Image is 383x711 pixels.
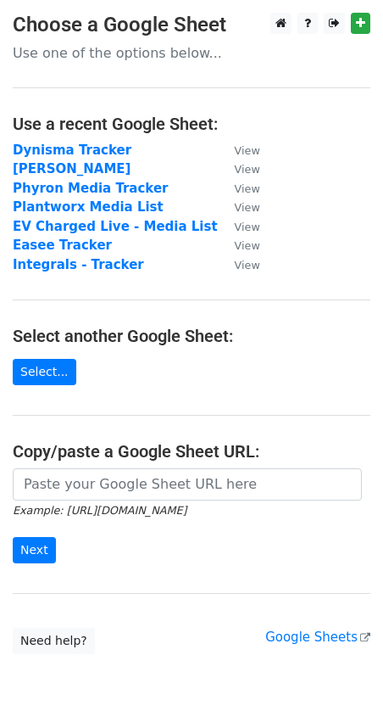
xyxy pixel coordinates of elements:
a: Easee Tracker [13,238,112,253]
small: View [235,182,260,195]
a: View [218,161,260,176]
small: Example: [URL][DOMAIN_NAME] [13,504,186,517]
input: Next [13,537,56,563]
a: View [218,238,260,253]
a: View [218,199,260,215]
a: View [218,219,260,234]
a: View [218,181,260,196]
a: EV Charged Live - Media List [13,219,218,234]
small: View [235,221,260,233]
p: Use one of the options below... [13,44,370,62]
small: View [235,163,260,176]
h4: Select another Google Sheet: [13,326,370,346]
a: View [218,257,260,272]
a: Dynisma Tracker [13,143,131,158]
a: View [218,143,260,158]
a: Need help? [13,628,95,654]
input: Paste your Google Sheet URL here [13,468,362,501]
a: Phyron Media Tracker [13,181,169,196]
h4: Copy/paste a Google Sheet URL: [13,441,370,462]
a: [PERSON_NAME] [13,161,130,176]
a: Select... [13,359,76,385]
a: Plantworx Media List [13,199,164,215]
h4: Use a recent Google Sheet: [13,114,370,134]
small: View [235,144,260,157]
h3: Choose a Google Sheet [13,13,370,37]
a: Google Sheets [265,630,370,645]
a: Integrals - Tracker [13,257,144,272]
small: View [235,201,260,214]
small: View [235,259,260,272]
small: View [235,239,260,252]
